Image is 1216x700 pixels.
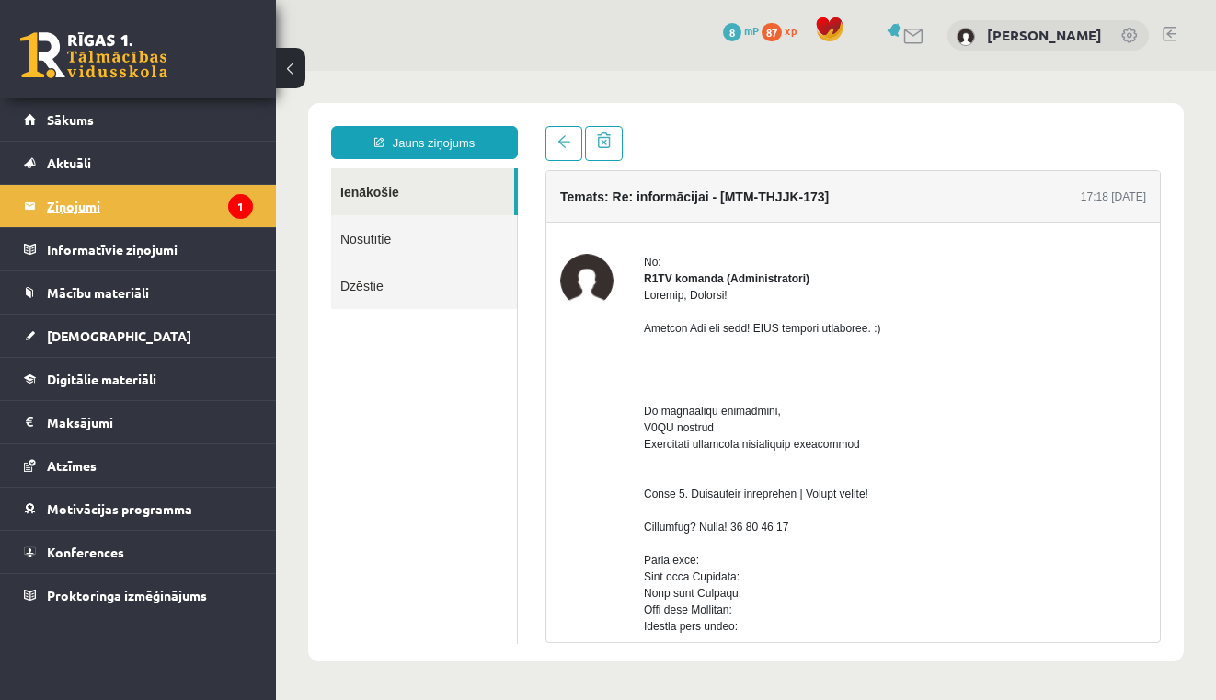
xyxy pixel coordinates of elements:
a: Konferences [24,531,253,573]
div: No: [368,183,870,200]
span: Atzīmes [47,457,97,474]
legend: Informatīvie ziņojumi [47,228,253,270]
img: R1TV komanda [284,183,338,236]
a: [DEMOGRAPHIC_DATA] [24,315,253,357]
a: Motivācijas programma [24,488,253,530]
a: 87 xp [762,23,806,38]
a: Proktoringa izmēģinājums [24,574,253,616]
a: Ziņojumi1 [24,185,253,227]
a: Digitālie materiāli [24,358,253,400]
legend: Ziņojumi [47,185,253,227]
i: 1 [228,194,253,219]
legend: Maksājumi [47,401,253,443]
span: Mācību materiāli [47,284,149,301]
div: 17:18 [DATE] [805,118,870,134]
span: Proktoringa izmēģinājums [47,587,207,603]
strong: R1TV komanda (Administratori) [368,201,533,214]
a: Jauns ziņojums [55,55,242,88]
h4: Temats: Re: informācijai - [MTM-THJJK-173] [284,119,553,133]
a: Aktuāli [24,142,253,184]
a: Nosūtītie [55,144,241,191]
span: mP [744,23,759,38]
span: Digitālie materiāli [47,371,156,387]
a: Mācību materiāli [24,271,253,314]
span: Konferences [47,544,124,560]
a: Maksājumi [24,401,253,443]
span: [DEMOGRAPHIC_DATA] [47,327,191,344]
a: 8 mP [723,23,759,38]
a: Atzīmes [24,444,253,487]
a: Rīgas 1. Tālmācības vidusskola [20,32,167,78]
span: Sākums [47,111,94,128]
span: 8 [723,23,741,41]
a: Dzēstie [55,191,241,238]
span: Aktuāli [47,155,91,171]
span: Motivācijas programma [47,500,192,517]
img: Justīne Everte [957,28,975,46]
a: Informatīvie ziņojumi [24,228,253,270]
span: xp [785,23,797,38]
a: [PERSON_NAME] [987,26,1102,44]
span: 87 [762,23,782,41]
a: Ienākošie [55,98,238,144]
a: Sākums [24,98,253,141]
